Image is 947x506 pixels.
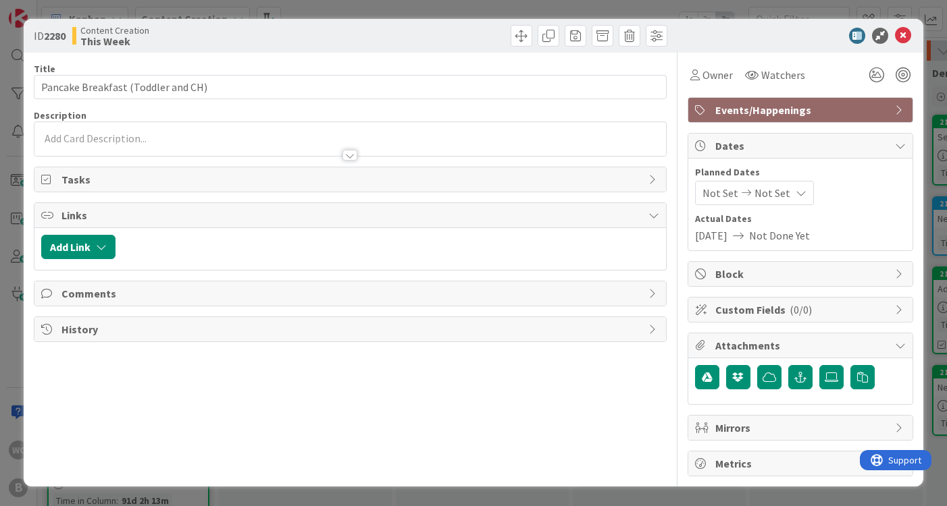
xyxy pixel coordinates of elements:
span: Attachments [715,337,888,354]
span: History [61,321,642,337]
b: This Week [80,36,149,47]
button: Add Link [41,235,116,259]
span: Metrics [715,455,888,472]
span: Watchers [761,67,805,83]
span: Mirrors [715,420,888,436]
span: Not Set [754,185,790,201]
span: Links [61,207,642,223]
span: Planned Dates [695,165,906,179]
span: [DATE] [695,227,727,244]
span: Description [34,109,86,121]
span: Owner [702,67,733,83]
span: Actual Dates [695,212,906,226]
span: Block [715,266,888,282]
span: ( 0/0 ) [790,303,812,316]
span: Tasks [61,171,642,188]
span: Not Done Yet [749,227,810,244]
span: Dates [715,138,888,154]
input: type card name here... [34,75,667,99]
b: 2280 [44,29,66,43]
span: ID [34,28,66,44]
span: Not Set [702,185,738,201]
span: Custom Fields [715,302,888,318]
span: Events/Happenings [715,102,888,118]
span: Content Creation [80,25,149,36]
label: Title [34,63,55,75]
span: Comments [61,285,642,302]
span: Support [28,2,61,18]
